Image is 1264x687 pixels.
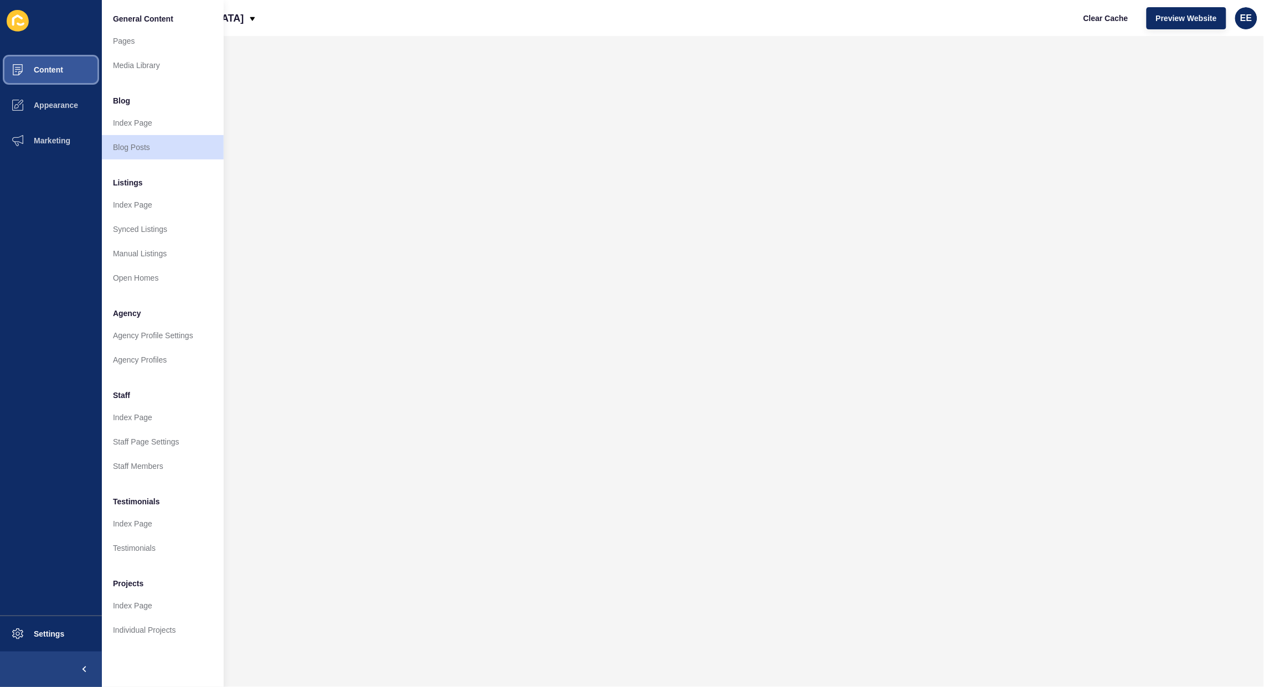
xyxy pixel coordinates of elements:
a: Index Page [102,111,224,135]
span: Testimonials [113,496,160,507]
a: Open Homes [102,266,224,290]
span: General Content [113,13,173,24]
span: EE [1240,13,1252,24]
span: Listings [113,177,143,188]
span: Projects [113,578,143,589]
span: Agency [113,308,141,319]
a: Agency Profiles [102,348,224,372]
a: Blog Posts [102,135,224,159]
a: Index Page [102,593,224,618]
span: Clear Cache [1084,13,1128,24]
a: Manual Listings [102,241,224,266]
a: Index Page [102,193,224,217]
a: Staff Page Settings [102,430,224,454]
button: Preview Website [1147,7,1226,29]
a: Testimonials [102,536,224,560]
span: Preview Website [1156,13,1217,24]
span: Blog [113,95,130,106]
span: Staff [113,390,130,401]
a: Staff Members [102,454,224,478]
a: Pages [102,29,224,53]
a: Media Library [102,53,224,78]
a: Agency Profile Settings [102,323,224,348]
a: Synced Listings [102,217,224,241]
a: Individual Projects [102,618,224,642]
button: Clear Cache [1074,7,1138,29]
a: Index Page [102,512,224,536]
a: Index Page [102,405,224,430]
